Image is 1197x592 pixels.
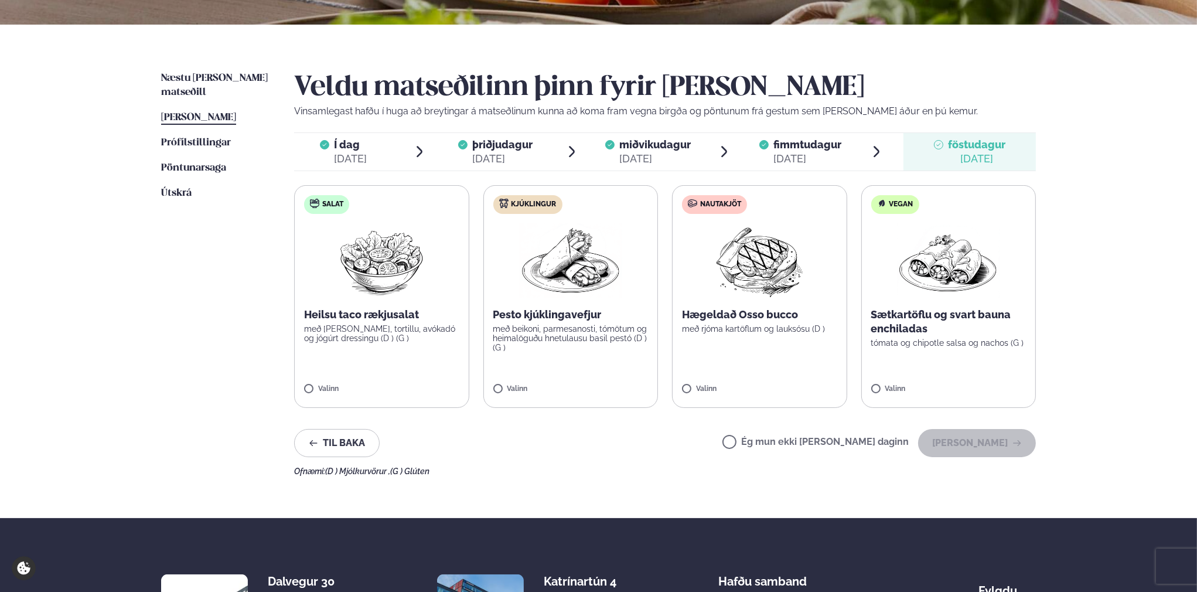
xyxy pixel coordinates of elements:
[773,152,841,166] div: [DATE]
[472,138,533,151] span: þriðjudagur
[304,324,459,343] p: með [PERSON_NAME], tortillu, avókadó og jógúrt dressingu (D ) (G )
[161,136,231,150] a: Prófílstillingar
[268,574,361,588] div: Dalvegur 30
[304,308,459,322] p: Heilsu taco rækjusalat
[12,556,36,580] a: Cookie settings
[948,152,1005,166] div: [DATE]
[773,138,841,151] span: fimmtudagur
[877,199,886,208] img: Vegan.svg
[161,73,268,97] span: Næstu [PERSON_NAME] matseðill
[493,324,649,352] p: með beikoni, parmesanosti, tómötum og heimalöguðu hnetulausu basil pestó (D ) (G )
[390,467,429,476] span: (G ) Glúten
[708,223,811,298] img: Beef-Meat.png
[294,72,1036,104] h2: Veldu matseðilinn þinn fyrir [PERSON_NAME]
[330,223,434,298] img: Salad.png
[161,161,226,175] a: Pöntunarsaga
[544,574,637,588] div: Katrínartún 4
[161,72,271,100] a: Næstu [PERSON_NAME] matseðill
[682,308,837,322] p: Hægeldað Osso bucco
[682,324,837,334] p: með rjóma kartöflum og lauksósu (D )
[161,186,192,200] a: Útskrá
[700,200,741,209] span: Nautakjöt
[161,111,236,125] a: [PERSON_NAME]
[310,199,319,208] img: salad.svg
[161,113,236,123] span: [PERSON_NAME]
[499,199,509,208] img: chicken.svg
[619,138,691,151] span: miðvikudagur
[619,152,691,166] div: [DATE]
[718,565,807,588] span: Hafðu samband
[871,338,1027,348] p: tómata og chipotle salsa og nachos (G )
[889,200,913,209] span: Vegan
[334,138,367,152] span: Í dag
[511,200,557,209] span: Kjúklingur
[493,308,649,322] p: Pesto kjúklingavefjur
[294,429,380,457] button: Til baka
[322,200,343,209] span: Salat
[918,429,1036,457] button: [PERSON_NAME]
[897,223,1000,298] img: Enchilada.png
[948,138,1005,151] span: föstudagur
[161,138,231,148] span: Prófílstillingar
[161,188,192,198] span: Útskrá
[871,308,1027,336] p: Sætkartöflu og svart bauna enchiladas
[334,152,367,166] div: [DATE]
[161,163,226,173] span: Pöntunarsaga
[688,199,697,208] img: beef.svg
[472,152,533,166] div: [DATE]
[325,467,390,476] span: (D ) Mjólkurvörur ,
[519,223,622,298] img: Wraps.png
[294,467,1036,476] div: Ofnæmi:
[294,104,1036,118] p: Vinsamlegast hafðu í huga að breytingar á matseðlinum kunna að koma fram vegna birgða og pöntunum...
